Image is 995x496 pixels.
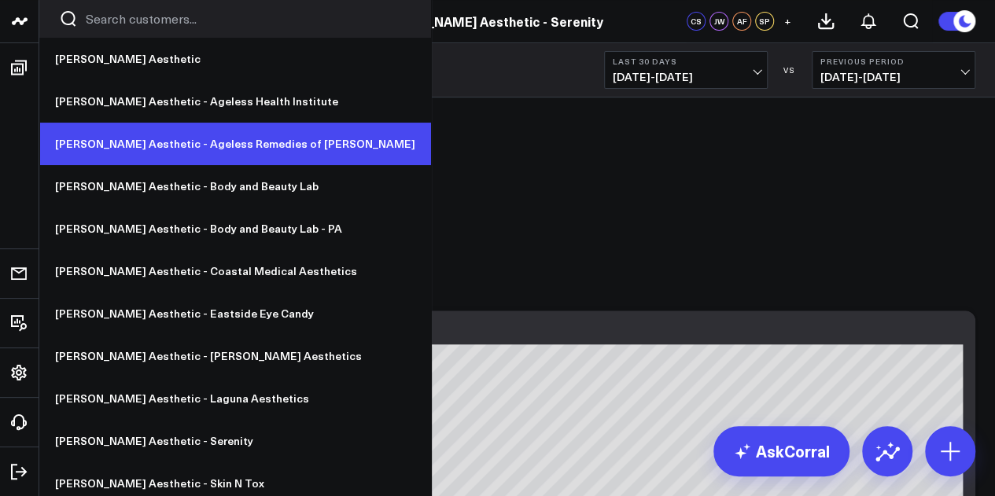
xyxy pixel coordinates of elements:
[39,165,431,208] a: [PERSON_NAME] Aesthetic - Body and Beauty Lab
[39,123,431,165] a: [PERSON_NAME] Aesthetic - Ageless Remedies of [PERSON_NAME]
[86,10,411,28] input: Search customers input
[39,420,431,462] a: [PERSON_NAME] Aesthetic - Serenity
[39,377,431,420] a: [PERSON_NAME] Aesthetic - Laguna Aesthetics
[687,12,706,31] div: CS
[820,71,967,83] span: [DATE] - [DATE]
[39,335,431,377] a: [PERSON_NAME] Aesthetic - [PERSON_NAME] Aesthetics
[39,250,431,292] a: [PERSON_NAME] Aesthetic - Coastal Medical Aesthetics
[604,51,768,89] button: Last 30 Days[DATE]-[DATE]
[39,292,431,335] a: [PERSON_NAME] Aesthetic - Eastside Eye Candy
[372,13,603,30] a: [PERSON_NAME] Aesthetic - Serenity
[713,426,849,476] a: AskCorral
[812,51,975,89] button: Previous Period[DATE]-[DATE]
[784,16,791,27] span: +
[613,71,759,83] span: [DATE] - [DATE]
[776,65,804,75] div: VS
[778,12,797,31] button: +
[755,12,774,31] div: SP
[39,208,431,250] a: [PERSON_NAME] Aesthetic - Body and Beauty Lab - PA
[613,57,759,66] b: Last 30 Days
[732,12,751,31] div: AF
[39,38,431,80] a: [PERSON_NAME] Aesthetic
[39,80,431,123] a: [PERSON_NAME] Aesthetic - Ageless Health Institute
[709,12,728,31] div: JW
[820,57,967,66] b: Previous Period
[59,9,78,28] button: Search customers button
